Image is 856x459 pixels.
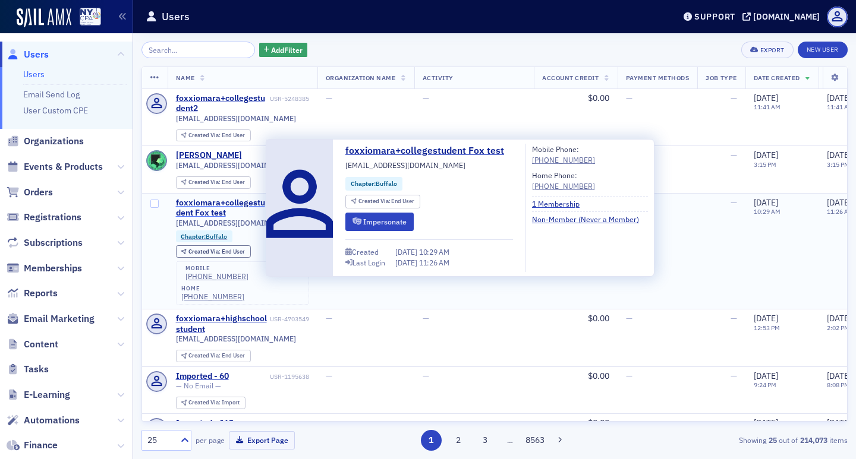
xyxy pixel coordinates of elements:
[24,135,84,148] span: Organizations
[7,363,49,376] a: Tasks
[24,414,80,427] span: Automations
[24,363,49,376] span: Tasks
[532,181,595,191] a: [PHONE_NUMBER]
[24,48,49,61] span: Users
[7,211,81,224] a: Registrations
[423,417,429,428] span: —
[24,186,53,199] span: Orders
[827,313,851,324] span: [DATE]
[419,258,449,267] span: 11:26 AM
[24,287,58,300] span: Reports
[176,245,251,258] div: Created Via: End User
[345,213,414,231] button: Impersonate
[731,313,737,324] span: —
[24,312,95,325] span: Email Marketing
[753,11,820,22] div: [DOMAIN_NAME]
[181,292,244,301] a: [PHONE_NUMBER]
[231,373,309,381] div: USR-1195638
[259,43,308,58] button: AddFilter
[23,105,88,116] a: User Custom CPE
[7,414,80,427] a: Automations
[827,150,851,160] span: [DATE]
[326,74,396,82] span: Organization Name
[798,42,848,58] a: New User
[827,417,851,428] span: [DATE]
[353,259,385,266] div: Last Login
[358,197,392,205] span: Created Via :
[162,10,190,24] h1: Users
[532,144,595,166] div: Mobile Phone:
[147,434,174,447] div: 25
[188,132,245,139] div: End User
[176,150,242,161] a: [PERSON_NAME]
[24,338,58,351] span: Content
[188,248,222,255] span: Created Via :
[621,435,848,445] div: Showing out of items
[423,371,429,381] span: —
[626,417,632,428] span: —
[188,131,222,139] span: Created Via :
[731,93,737,103] span: —
[80,8,101,26] img: SailAMX
[827,160,849,169] time: 3:15 PM
[176,334,296,343] span: [EMAIL_ADDRESS][DOMAIN_NAME]
[754,381,776,389] time: 9:24 PM
[188,179,245,186] div: End User
[7,287,58,300] a: Reports
[741,42,793,58] button: Export
[827,7,848,27] span: Profile
[270,315,309,323] div: USR-4703549
[754,150,778,160] span: [DATE]
[542,74,599,82] span: Account Credit
[827,371,851,381] span: [DATE]
[7,236,83,249] a: Subscriptions
[7,48,49,61] a: Users
[176,371,229,382] a: Imported - 60
[754,197,778,208] span: [DATE]
[7,262,82,275] a: Memberships
[827,93,851,103] span: [DATE]
[731,197,737,208] span: —
[229,431,295,449] button: Export Page
[7,186,53,199] a: Orders
[24,262,82,275] span: Memberships
[188,400,240,406] div: Import
[731,417,737,428] span: —
[24,439,58,452] span: Finance
[176,129,251,142] div: Created Via: End User
[7,388,70,401] a: E-Learning
[475,430,496,451] button: 3
[798,435,829,445] strong: 214,073
[270,95,309,103] div: USR-5248385
[423,313,429,324] span: —
[176,314,268,334] a: foxxiomara+highschoolstudent
[760,47,785,53] div: Export
[24,388,70,401] span: E-Learning
[176,397,246,409] div: Created Via: Import
[754,103,781,111] time: 11:41 AM
[706,74,737,82] span: Job Type
[244,152,309,160] div: USR-5248360
[176,74,195,82] span: Name
[754,324,780,332] time: 12:53 PM
[626,93,632,103] span: —
[419,247,449,257] span: 10:29 AM
[588,371,609,381] span: $0.00
[24,211,81,224] span: Registrations
[731,150,737,160] span: —
[7,439,58,452] a: Finance
[141,42,255,58] input: Search…
[742,12,824,21] button: [DOMAIN_NAME]
[23,69,45,80] a: Users
[345,144,513,158] a: foxxiomara+collegestudent Fox test
[185,272,248,281] a: [PHONE_NUMBER]
[626,74,690,82] span: Payment Methods
[188,398,222,406] span: Created Via :
[532,170,595,192] div: Home Phone:
[588,313,609,324] span: $0.00
[176,161,296,170] span: [EMAIL_ADDRESS][DOMAIN_NAME]
[24,160,103,173] span: Events & Products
